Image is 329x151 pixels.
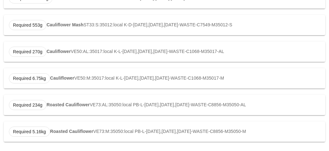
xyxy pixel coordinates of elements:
[4,42,325,62] div: VE50:AL:35017:local K-L-[DATE],[DATE],[DATE]-WASTE-C1068-M35017-AL
[50,129,93,134] strong: Roasted Cauliflower
[4,121,325,142] div: VE73:M:35050:local PB-L-[DATE],[DATE],[DATE]-WASTE-C8856-M35050-M
[4,95,325,115] div: VE73:AL:35050:local PB-L-[DATE],[DATE],[DATE]-WASTE-C8856-M35050-AL
[50,75,74,81] strong: Cauliflower
[47,22,84,27] strong: Cauliflower Mash
[47,102,90,107] strong: Roasted Cauliflower
[13,127,46,136] span: Required 5.16kg
[13,20,42,30] span: Required 553g
[13,100,42,110] span: Required 234g
[4,68,325,89] div: VE50:M:35017:local K-L-[DATE],[DATE],[DATE]-WASTE-C1068-M35017-M
[13,47,42,56] span: Required 270g
[13,74,46,83] span: Required 6.75kg
[47,49,71,54] strong: Cauliflower
[4,15,325,35] div: ST33:S:35012:local K-D-[DATE],[DATE],[DATE]-WASTE-C7549-M35012-S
